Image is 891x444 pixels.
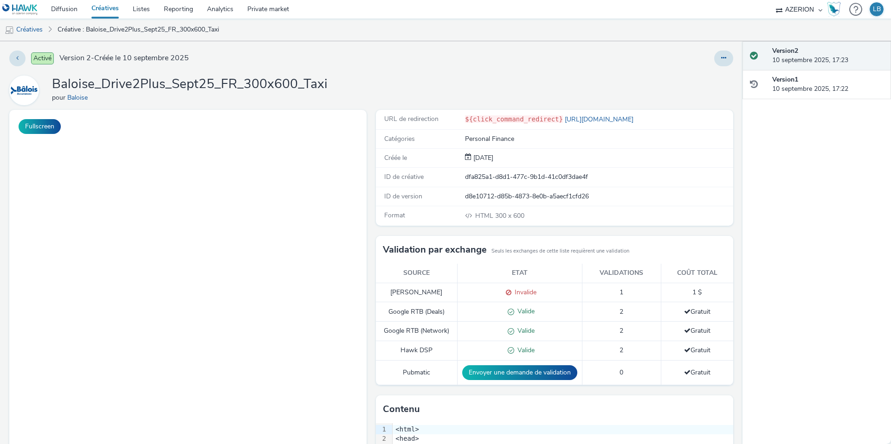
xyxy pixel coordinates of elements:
div: 1 [376,425,387,434]
span: 1 [620,288,623,297]
button: Envoyer une demande de validation [462,365,577,380]
span: ID de créative [384,172,424,181]
span: pour [52,93,67,102]
div: dfa825a1-d8d1-477c-9b1d-41c0df3dae4f [465,172,732,182]
span: Catégories [384,134,415,143]
div: Personal Finance [465,134,732,144]
div: LB [873,2,881,16]
span: Version 2 - Créée le 10 septembre 2025 [59,53,189,63]
h3: Validation par exchange [383,243,487,257]
span: 1 $ [692,288,702,297]
span: Valide [514,346,535,355]
span: 2 [620,346,623,355]
span: HTML [475,211,495,220]
h3: Contenu [383,402,420,416]
span: 2 [620,307,623,316]
span: ID de version [384,192,422,201]
code: ${click_command_redirect} [465,115,563,123]
span: Activé [31,52,54,64]
div: 10 septembre 2025, 17:22 [772,75,884,94]
th: Etat [457,264,582,283]
a: Hawk Academy [827,2,845,17]
td: Pubmatic [376,360,457,385]
td: Google RTB (Network) [376,322,457,341]
span: Valide [514,307,535,316]
a: [URL][DOMAIN_NAME] [563,115,637,124]
small: Seuls les exchanges de cette liste requièrent une validation [491,247,629,255]
td: Google RTB (Deals) [376,302,457,322]
a: Créative : Baloise_Drive2Plus_Sept25_FR_300x600_Taxi [53,19,224,41]
span: 2 [620,326,623,335]
button: Fullscreen [19,119,61,134]
img: mobile [5,25,14,35]
th: Coût total [661,264,733,283]
span: 0 [620,368,623,377]
a: Baloise [9,86,43,95]
th: Source [376,264,457,283]
strong: Version 2 [772,46,798,55]
span: Créée le [384,153,407,162]
span: Gratuit [684,368,710,377]
img: undefined Logo [2,4,38,15]
span: Gratuit [684,326,710,335]
span: 300 x 600 [474,211,524,220]
span: Valide [514,326,535,335]
div: 10 septembre 2025, 17:23 [772,46,884,65]
img: Baloise [11,77,38,104]
strong: Version 1 [772,75,798,84]
span: Gratuit [684,307,710,316]
span: URL de redirection [384,114,439,123]
h1: Baloise_Drive2Plus_Sept25_FR_300x600_Taxi [52,76,328,93]
td: Hawk DSP [376,341,457,361]
th: Validations [582,264,661,283]
span: Invalide [511,288,536,297]
td: [PERSON_NAME] [376,283,457,302]
div: 2 [376,434,387,444]
span: Gratuit [684,346,710,355]
span: [DATE] [471,153,493,162]
div: Création 10 septembre 2025, 17:22 [471,153,493,163]
span: Format [384,211,405,220]
img: Hawk Academy [827,2,841,17]
a: Baloise [67,93,91,102]
div: d8e10712-d85b-4873-8e0b-a5aecf1cfd26 [465,192,732,201]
